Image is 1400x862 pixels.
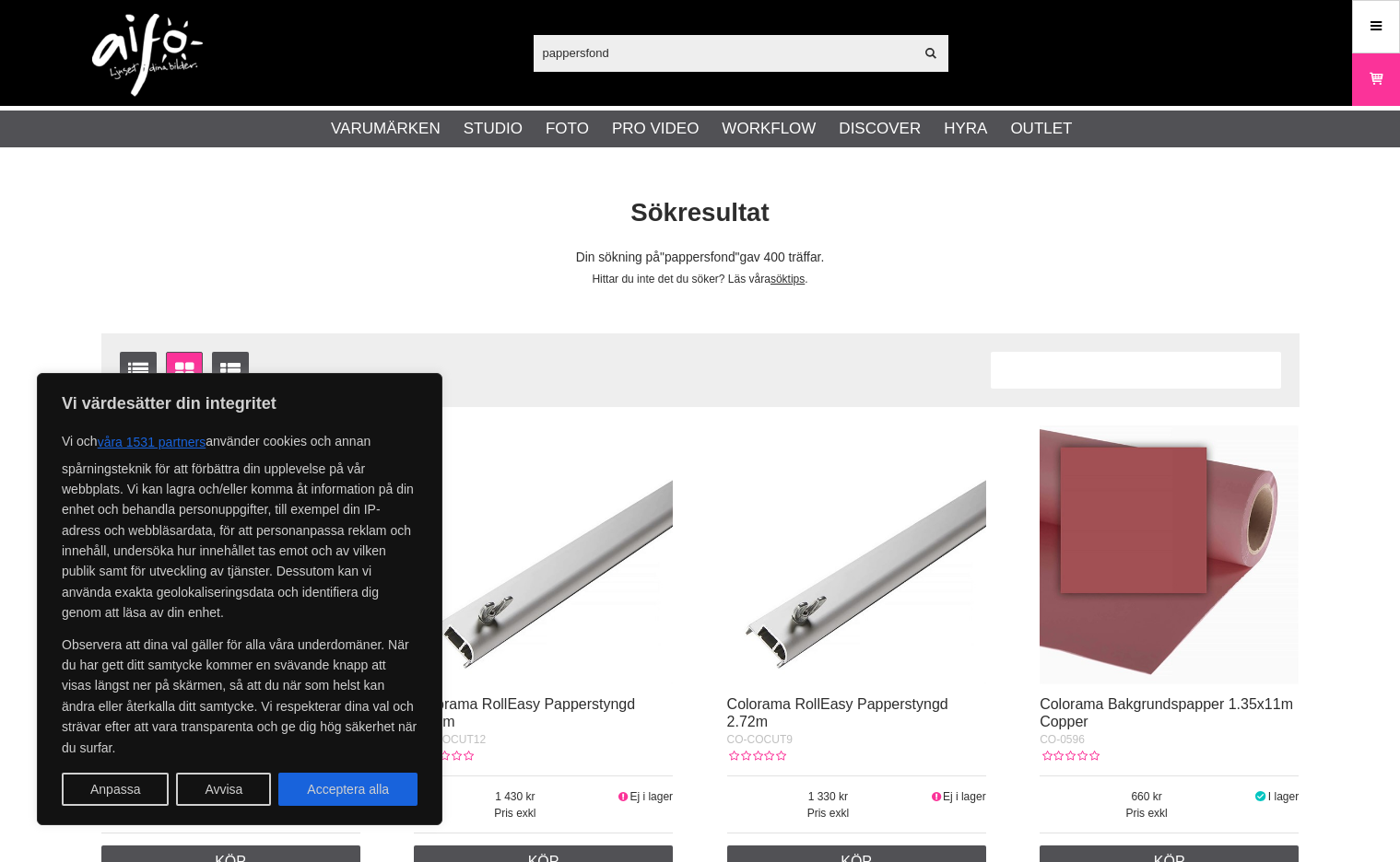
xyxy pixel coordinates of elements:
a: Studio [464,117,523,141]
span: 1 330 [727,788,930,805]
a: söktips [771,273,805,285]
img: Colorama RollEasy Papperstyngd 3.55m [414,425,673,684]
span: Pris exkl [1040,805,1253,821]
span: Pris exkl [727,805,930,821]
span: Din sökning på gav 400 träffar. [576,250,825,264]
span: 1 430 [414,788,617,805]
p: Vi och använder cookies och annan spårningsteknik för att förbättra din upplevelse på vår webbpla... [62,425,418,623]
div: Kundbetyg: 0 [1040,748,1099,764]
i: I lager [1253,790,1268,803]
span: CO-COCUT12 [414,733,486,746]
div: Vi värdesätter din integritet [37,373,442,825]
i: Ej i lager [929,790,943,803]
a: Fönstervisning [166,352,203,389]
button: Anpassa [62,773,169,806]
span: Ej i lager [629,790,673,803]
span: Hittar du inte det du söker? Läs våra [592,273,770,285]
span: . [805,273,807,285]
a: Listvisning [120,352,157,389]
span: CO-0596 [1040,733,1085,746]
h1: Sökresultat [88,195,1313,231]
a: Colorama RollEasy Papperstyngd 2.72m [727,696,948,729]
button: våra 1531 partners [98,425,206,459]
img: Colorama Bakgrundspapper 1.35x11m Copper [1040,425,1299,684]
p: Observera att dina val gäller för alla våra underdomäner. När du har gett ditt samtycke kommer en... [62,635,418,758]
a: Hyra [944,117,987,141]
button: Avvisa [176,773,271,806]
p: Vi värdesätter din integritet [62,392,418,414]
span: I lager [1268,790,1299,803]
span: CO-COCUT9 [727,733,793,746]
span: Ej i lager [943,790,986,803]
a: Discover [839,117,921,141]
a: Foto [546,117,589,141]
a: Outlet [1010,117,1072,141]
input: Sök produkter ... [534,39,914,66]
img: Colorama RollEasy Papperstyngd 2.72m [727,425,986,684]
div: Kundbetyg: 0 [727,748,786,764]
a: Varumärken [331,117,441,141]
a: Utökad listvisning [212,352,249,389]
img: logo.png [92,14,203,97]
span: Pris exkl [414,805,617,821]
a: Workflow [722,117,816,141]
button: Acceptera alla [278,773,418,806]
span: 660 [1040,788,1253,805]
a: Pro Video [612,117,699,141]
a: Colorama Bakgrundspapper 1.35x11m Copper [1040,696,1293,729]
span: pappersfond [660,250,740,264]
div: Kundbetyg: 0 [414,748,473,764]
a: Colorama RollEasy Papperstyngd 3.55m [414,696,635,729]
i: Ej i lager [617,790,630,803]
